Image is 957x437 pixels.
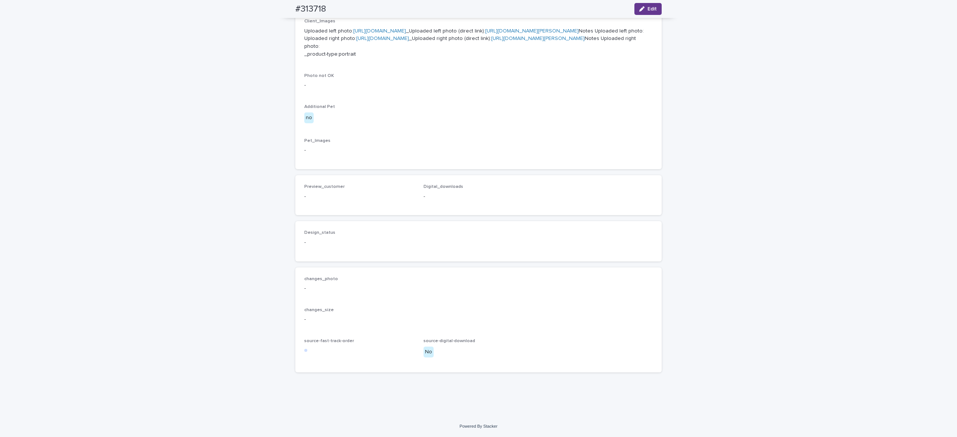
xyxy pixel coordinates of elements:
p: - [304,316,653,323]
p: Uploaded left photo: _Uploaded left photo (direct link): Notes Uploaded left photo: Uploaded righ... [304,27,653,58]
span: Preview_customer [304,185,345,189]
span: source-digital-download [424,339,475,343]
div: No [424,347,434,357]
a: [URL][DOMAIN_NAME][PERSON_NAME] [485,28,579,34]
span: Pet_Images [304,139,330,143]
a: Powered By Stacker [459,424,497,428]
a: [URL][DOMAIN_NAME][PERSON_NAME] [491,36,585,41]
a: [URL][DOMAIN_NAME] [353,28,406,34]
p: - [304,239,415,247]
span: Digital_downloads [424,185,463,189]
p: - [304,146,653,154]
span: changes_size [304,308,334,312]
p: - [304,193,415,201]
span: source-fast-track-order [304,339,354,343]
p: - [304,81,653,89]
span: Additional Pet [304,105,335,109]
h2: #313718 [295,4,326,15]
span: Edit [647,6,657,12]
span: changes_photo [304,277,338,281]
a: [URL][DOMAIN_NAME] [356,36,409,41]
span: Client_Images [304,19,335,24]
p: - [424,193,534,201]
span: Photo not OK [304,74,334,78]
button: Edit [634,3,662,15]
div: no [304,112,314,123]
span: Design_status [304,230,335,235]
p: - [304,285,653,292]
